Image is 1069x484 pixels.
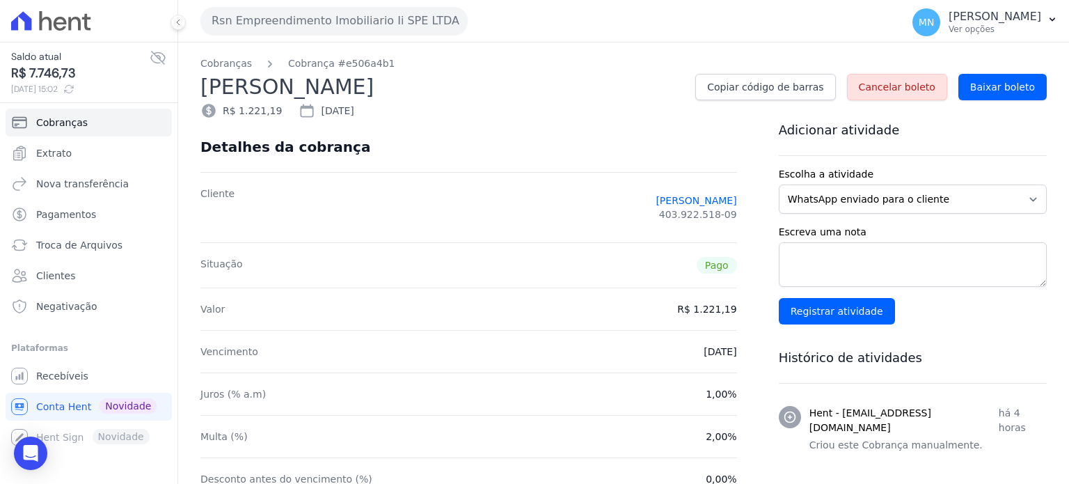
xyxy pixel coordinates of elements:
span: Nova transferência [36,177,129,191]
dt: Juros (% a.m) [200,387,266,401]
nav: Breadcrumb [200,56,1047,71]
h3: Histórico de atividades [779,350,1047,366]
span: Clientes [36,269,75,283]
span: 403.922.518-09 [659,208,737,221]
button: MN [PERSON_NAME] Ver opções [901,3,1069,42]
nav: Sidebar [11,109,166,451]
span: Negativação [36,299,97,313]
a: Cobranças [6,109,172,136]
span: Pagamentos [36,208,96,221]
a: Cobrança #e506a4b1 [288,56,395,71]
dd: [DATE] [704,345,736,359]
dt: Cliente [200,187,235,228]
dd: R$ 1.221,19 [677,302,736,316]
a: Nova transferência [6,170,172,198]
a: Baixar boleto [958,74,1047,100]
div: [DATE] [299,102,354,119]
span: Troca de Arquivos [36,238,122,252]
div: Open Intercom Messenger [14,437,47,470]
a: Cobranças [200,56,252,71]
span: Extrato [36,146,72,160]
label: Escolha a atividade [779,167,1047,182]
a: [PERSON_NAME] [656,194,736,208]
a: Negativação [6,292,172,320]
span: Baixar boleto [970,80,1035,94]
span: Cancelar boleto [859,80,935,94]
a: Clientes [6,262,172,290]
a: Recebíveis [6,362,172,390]
div: Detalhes da cobrança [200,139,370,155]
span: Recebíveis [36,369,88,383]
h3: Hent - [EMAIL_ADDRESS][DOMAIN_NAME] [809,406,999,435]
a: Pagamentos [6,201,172,228]
span: Cobranças [36,116,88,130]
label: Escreva uma nota [779,225,1047,240]
dd: 2,00% [706,430,736,444]
a: Cancelar boleto [847,74,947,100]
span: Pago [697,257,737,274]
h2: [PERSON_NAME] [200,71,684,102]
span: MN [919,17,935,27]
dt: Valor [200,302,225,316]
p: Criou este Cobrança manualmente. [809,438,1047,453]
a: Copiar código de barras [695,74,835,100]
button: Rsn Empreendimento Imobiliario Ii SPE LTDA [200,7,468,35]
span: Novidade [100,398,157,414]
span: [DATE] 15:02 [11,83,150,95]
p: há 4 horas [999,406,1047,435]
div: Plataformas [11,340,166,357]
p: [PERSON_NAME] [949,10,1041,24]
h3: Adicionar atividade [779,122,1047,139]
div: R$ 1.221,19 [200,102,282,119]
a: Conta Hent Novidade [6,393,172,421]
span: Conta Hent [36,400,91,414]
a: Extrato [6,139,172,167]
input: Registrar atividade [779,298,895,325]
dt: Vencimento [200,345,258,359]
dd: 1,00% [706,387,736,401]
dt: Situação [200,257,243,274]
dt: Multa (%) [200,430,248,444]
span: Saldo atual [11,49,150,64]
a: Troca de Arquivos [6,231,172,259]
p: Ver opções [949,24,1041,35]
span: Copiar código de barras [707,80,823,94]
span: R$ 7.746,73 [11,64,150,83]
